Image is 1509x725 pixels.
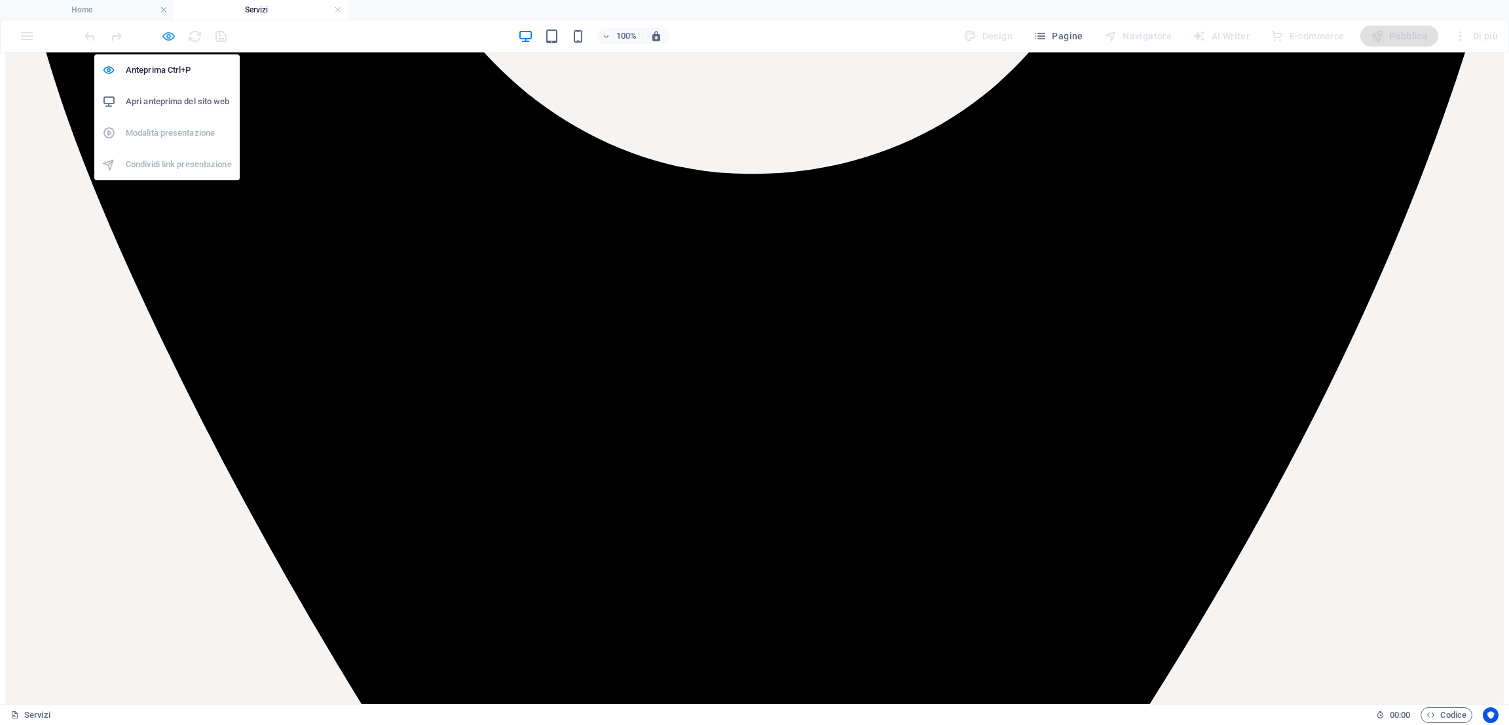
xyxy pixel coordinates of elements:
[174,3,348,17] h4: Servizi
[1483,707,1499,723] button: Usercentrics
[616,28,637,44] h6: 100%
[10,707,50,723] a: Fai clic per annullare la selezione. Doppio clic per aprire le pagine
[1426,707,1466,723] span: Codice
[1390,707,1410,723] span: 00 00
[126,94,232,109] h6: Apri anteprima del sito web
[1421,707,1472,723] button: Codice
[597,28,643,44] button: 100%
[958,26,1018,47] div: Design (Ctrl+Alt+Y)
[1034,29,1083,43] span: Pagine
[650,30,662,42] i: Quando ridimensioni, regola automaticamente il livello di zoom in modo che corrisponda al disposi...
[1028,26,1089,47] button: Pagine
[1399,710,1401,720] span: :
[1376,707,1411,723] h6: Tempo sessione
[126,62,232,78] h6: Anteprima Ctrl+P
